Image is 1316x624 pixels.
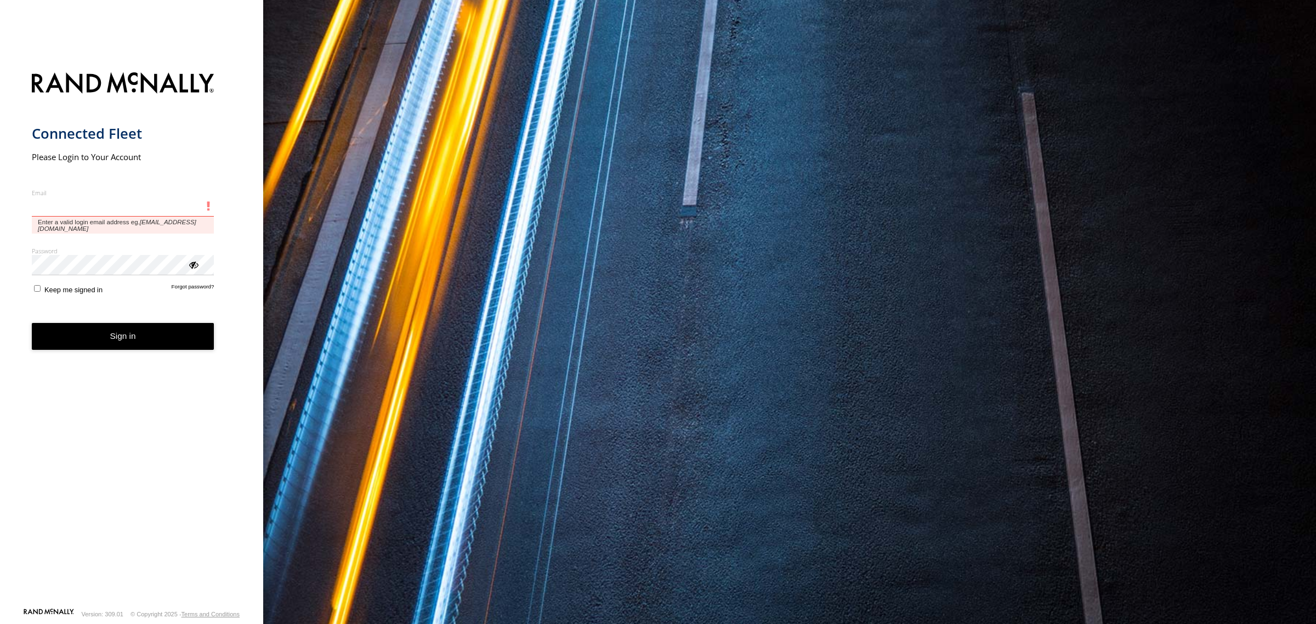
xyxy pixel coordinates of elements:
[82,611,123,617] div: Version: 309.01
[32,151,214,162] h2: Please Login to Your Account
[32,66,232,608] form: main
[131,611,240,617] div: © Copyright 2025 -
[32,189,214,197] label: Email
[32,124,214,143] h1: Connected Fleet
[181,611,240,617] a: Terms and Conditions
[32,217,214,234] span: Enter a valid login email address eg.
[44,285,103,293] span: Keep me signed in
[32,323,214,350] button: Sign in
[32,247,214,255] label: Password
[32,70,214,98] img: Rand McNally
[24,609,74,620] a: Visit our Website
[188,259,198,270] div: ViewPassword
[34,285,41,292] input: Keep me signed in
[38,219,196,232] em: [EMAIL_ADDRESS][DOMAIN_NAME]
[172,283,214,294] a: Forgot password?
